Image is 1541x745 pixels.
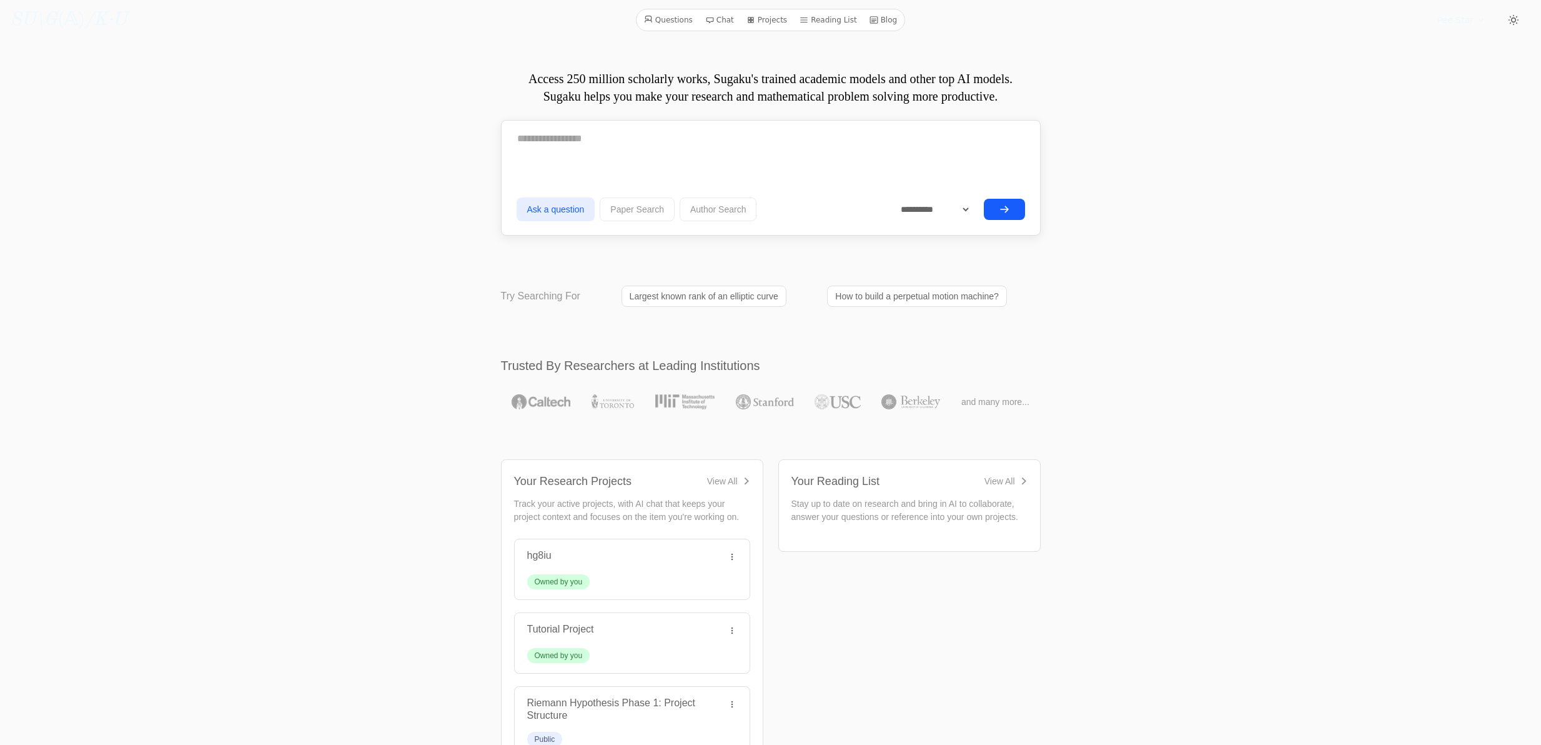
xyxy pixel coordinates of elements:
[514,497,750,524] p: Track your active projects, with AI chat that keeps your project context and focuses on the item ...
[535,651,583,661] div: Owned by you
[10,9,127,31] a: SU\G(𝔸)/K·U
[517,197,595,221] button: Ask a question
[535,734,555,744] div: Public
[622,286,786,307] a: Largest known rank of an elliptic curve
[736,394,794,409] img: Stanford
[961,396,1029,408] span: and many more...
[501,357,1041,374] h2: Trusted By Researchers at Leading Institutions
[795,12,862,28] a: Reading List
[1437,14,1474,26] span: Pee Star
[707,475,738,487] div: View All
[881,394,940,409] img: UC Berkeley
[827,286,1007,307] a: How to build a perpetual motion machine?
[791,497,1028,524] p: Stay up to date on research and bring in AI to collaborate, answer your questions or reference in...
[527,697,695,721] a: Riemann Hypothesis Phase 1: Project Structure
[680,197,757,221] button: Author Search
[865,12,903,28] a: Blog
[1437,14,1486,26] summary: Pee Star
[707,475,750,487] a: View All
[700,12,739,28] a: Chat
[514,472,632,490] div: Your Research Projects
[791,472,880,490] div: Your Reading List
[527,550,552,561] a: hg8iu
[535,577,583,587] div: Owned by you
[984,475,1015,487] div: View All
[655,394,715,409] img: MIT
[85,11,127,29] i: /K·U
[639,12,698,28] a: Questions
[815,394,860,409] img: USC
[600,197,675,221] button: Paper Search
[512,394,570,409] img: Caltech
[501,70,1041,105] p: Access 250 million scholarly works, Sugaku's trained academic models and other top AI models. Sug...
[741,12,792,28] a: Projects
[501,289,580,304] p: Try Searching For
[527,624,594,634] a: Tutorial Project
[592,394,634,409] img: University of Toronto
[10,11,57,29] i: SU\G
[984,475,1028,487] a: View All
